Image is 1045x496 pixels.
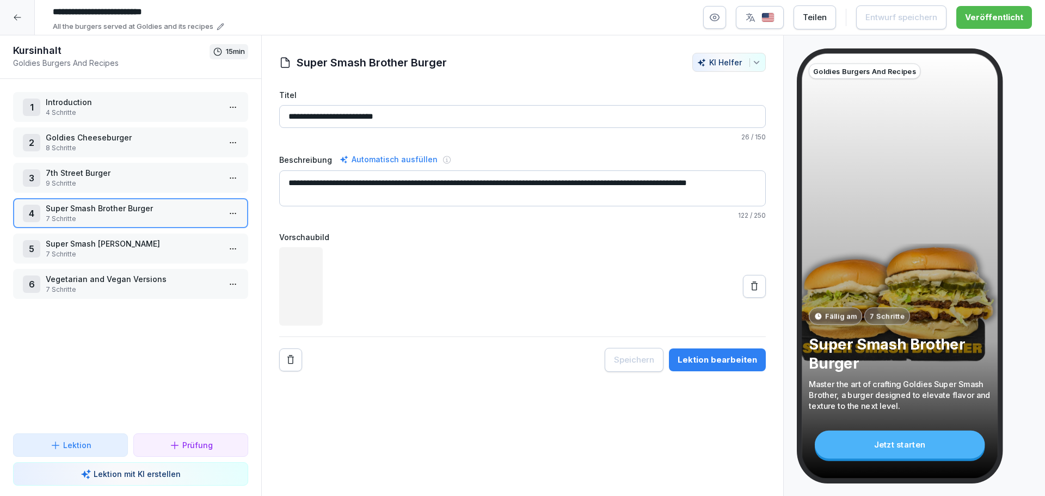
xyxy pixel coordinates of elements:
[738,211,748,219] span: 122
[13,269,248,299] div: 6Vegetarian and Vegan Versions7 Schritte
[23,275,40,293] div: 6
[815,431,985,458] div: Jetzt starten
[13,92,248,122] div: 1Introduction4 Schritte
[614,354,654,366] div: Speichern
[182,439,213,451] p: Prüfung
[13,163,248,193] div: 37th Street Burger9 Schritte
[813,66,916,76] p: Goldies Burgers And Recipes
[794,5,836,29] button: Teilen
[23,134,40,151] div: 2
[133,433,248,457] button: Prüfung
[46,108,220,118] p: 4 Schritte
[46,203,220,214] p: Super Smash Brother Burger
[803,11,827,23] div: Teilen
[46,167,220,179] p: 7th Street Burger
[46,285,220,295] p: 7 Schritte
[94,468,181,480] p: Lektion mit KI erstellen
[13,462,248,486] button: Lektion mit KI erstellen
[13,127,248,157] div: 2Goldies Cheeseburger8 Schritte
[46,143,220,153] p: 8 Schritte
[13,234,248,264] div: 5Super Smash [PERSON_NAME]7 Schritte
[741,133,749,141] span: 26
[870,311,905,321] p: 7 Schritte
[13,433,128,457] button: Lektion
[13,57,210,69] p: Goldies Burgers And Recipes
[965,11,1023,23] div: Veröffentlicht
[63,439,91,451] p: Lektion
[46,132,220,143] p: Goldies Cheeseburger
[46,273,220,285] p: Vegetarian and Vegan Versions
[279,132,766,142] p: / 150
[279,231,766,243] label: Vorschaubild
[956,6,1032,29] button: Veröffentlicht
[23,99,40,116] div: 1
[337,153,440,166] div: Automatisch ausfüllen
[761,13,774,23] img: us.svg
[13,198,248,228] div: 4Super Smash Brother Burger7 Schritte
[605,348,663,372] button: Speichern
[692,53,766,72] button: KI Helfer
[46,249,220,259] p: 7 Schritte
[809,379,991,412] p: Master the art of crafting Goldies Super Smash Brother, a burger designed to elevate flavor and t...
[678,354,757,366] div: Lektion bearbeiten
[46,238,220,249] p: Super Smash [PERSON_NAME]
[669,348,766,371] button: Lektion bearbeiten
[279,154,332,166] label: Beschreibung
[13,44,210,57] h1: Kursinhalt
[46,214,220,224] p: 7 Schritte
[23,169,40,187] div: 3
[697,58,761,67] div: KI Helfer
[23,205,40,222] div: 4
[46,96,220,108] p: Introduction
[297,54,447,71] h1: Super Smash Brother Burger
[809,335,991,373] p: Super Smash Brother Burger
[279,89,766,101] label: Titel
[279,211,766,221] p: / 250
[825,311,857,321] p: Fällig am
[856,5,946,29] button: Entwurf speichern
[226,46,245,57] p: 15 min
[53,21,213,32] p: All the burgers served at Goldies and its recipes
[46,179,220,188] p: 9 Schritte
[23,240,40,258] div: 5
[279,348,302,371] button: Remove
[865,11,937,23] div: Entwurf speichern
